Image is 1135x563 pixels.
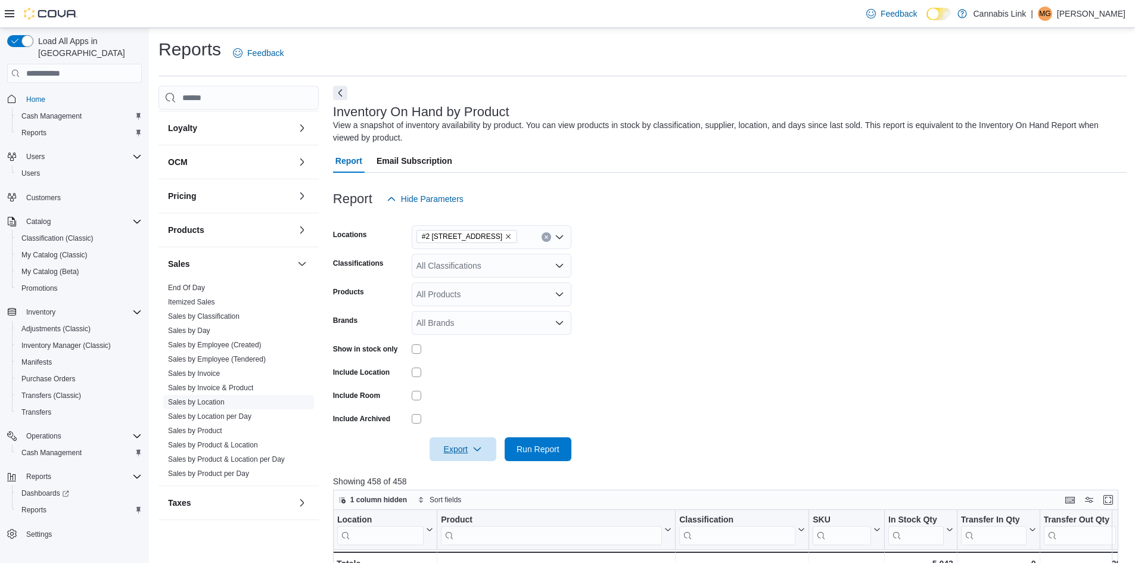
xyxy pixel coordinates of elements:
span: My Catalog (Classic) [17,248,142,262]
button: OCM [168,156,293,168]
button: Pricing [295,189,309,203]
button: Reports [12,125,147,141]
span: Transfers (Classic) [17,388,142,403]
span: Reports [21,469,142,484]
button: Taxes [168,497,293,509]
div: Transfer Out Qty [1043,515,1115,545]
label: Brands [333,316,357,325]
span: Feedback [881,8,917,20]
button: Catalog [2,213,147,230]
span: MG [1039,7,1050,21]
div: Classification [679,515,795,545]
a: Inventory Manager (Classic) [17,338,116,353]
button: Purchase Orders [12,371,147,387]
button: Hide Parameters [382,187,468,211]
span: Itemized Sales [168,297,215,307]
a: Promotions [17,281,63,296]
h1: Reports [158,38,221,61]
button: Manifests [12,354,147,371]
span: Load All Apps in [GEOGRAPHIC_DATA] [33,35,142,59]
button: In Stock Qty [888,515,953,545]
button: Keyboard shortcuts [1063,493,1077,507]
label: Include Room [333,391,380,400]
label: Locations [333,230,367,239]
a: Dashboards [17,486,74,500]
span: Cash Management [17,446,142,460]
button: Products [295,223,309,237]
span: Inventory [21,305,142,319]
a: Classification (Classic) [17,231,98,245]
button: Transfers (Classic) [12,387,147,404]
span: #2 [STREET_ADDRESS] [422,231,502,242]
span: Sales by Location per Day [168,412,251,421]
a: Itemized Sales [168,298,215,306]
span: Transfers (Classic) [21,391,81,400]
button: Pricing [168,190,293,202]
div: Product [441,515,662,545]
span: Operations [21,429,142,443]
span: Sort fields [430,495,461,505]
button: Promotions [12,280,147,297]
span: Adjustments (Classic) [21,324,91,334]
span: Manifests [17,355,142,369]
button: Open list of options [555,232,564,242]
span: Inventory Manager (Classic) [21,341,111,350]
div: In Stock Qty [888,515,944,545]
label: Classifications [333,259,384,268]
span: Sales by Product [168,426,222,436]
span: Sales by Invoice & Product [168,383,253,393]
div: Product [441,515,662,526]
span: My Catalog (Beta) [17,265,142,279]
a: Reports [17,503,51,517]
span: Reports [26,472,51,481]
span: Transfers [17,405,142,419]
a: My Catalog (Beta) [17,265,84,279]
span: Reports [17,126,142,140]
button: Clear input [542,232,551,242]
span: Report [335,149,362,173]
span: Sales by Classification [168,312,240,321]
span: Classification (Classic) [17,231,142,245]
span: Reports [21,128,46,138]
a: Sales by Location [168,398,225,406]
a: Home [21,92,50,107]
button: My Catalog (Beta) [12,263,147,280]
span: Cash Management [17,109,142,123]
button: Reports [12,502,147,518]
button: Users [2,148,147,165]
span: Sales by Product & Location per Day [168,455,285,464]
button: Users [21,150,49,164]
button: Classification [679,515,805,545]
a: My Catalog (Classic) [17,248,92,262]
div: Classification [679,515,795,526]
button: Open list of options [555,318,564,328]
span: Users [26,152,45,161]
span: Customers [26,193,61,203]
a: Customers [21,191,66,205]
h3: OCM [168,156,188,168]
button: Remove #2 1149 Western Rd. from selection in this group [505,233,512,240]
span: Operations [26,431,61,441]
h3: Products [168,224,204,236]
button: Sales [295,257,309,271]
a: Reports [17,126,51,140]
span: Customers [21,190,142,205]
button: Loyalty [168,122,293,134]
span: Purchase Orders [21,374,76,384]
a: Transfers (Classic) [17,388,86,403]
p: Showing 458 of 458 [333,475,1127,487]
button: Settings [2,525,147,543]
a: Users [17,166,45,181]
button: Users [12,165,147,182]
span: 1 column hidden [350,495,407,505]
button: Operations [21,429,66,443]
span: Reports [21,505,46,515]
span: Transfers [21,408,51,417]
span: Settings [21,527,142,542]
div: Location [337,515,424,526]
span: Run Report [517,443,559,455]
span: Dashboards [21,489,69,498]
button: Sales [168,258,293,270]
div: In Stock Qty [888,515,944,526]
div: SKU [813,515,871,526]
